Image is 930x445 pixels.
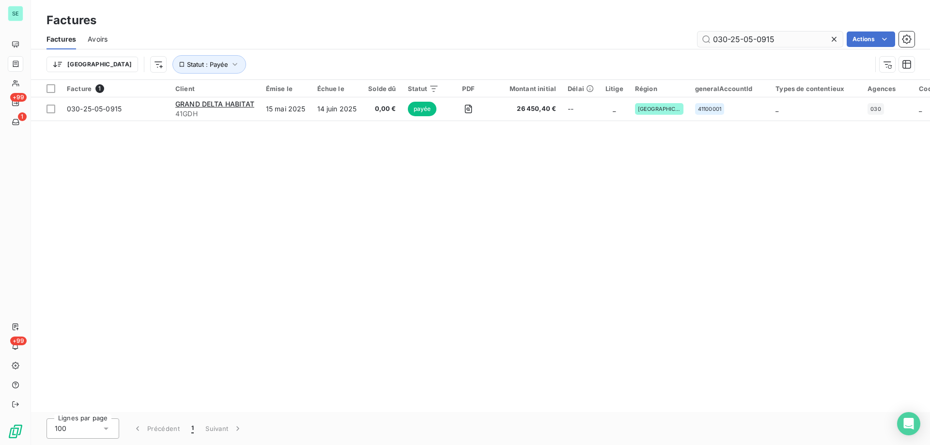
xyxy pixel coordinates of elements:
h3: Factures [46,12,96,29]
div: Litige [605,85,623,92]
div: SE [8,6,23,21]
div: Montant initial [498,85,556,92]
span: +99 [10,337,27,345]
span: 41100001 [698,106,721,112]
div: Délai [568,85,594,92]
span: +99 [10,93,27,102]
img: Logo LeanPay [8,424,23,439]
div: Open Intercom Messenger [897,412,920,435]
span: 1 [18,112,27,121]
div: Statut [408,85,439,92]
button: Précédent [127,418,186,439]
span: Facture [67,85,92,92]
span: [GEOGRAPHIC_DATA] [638,106,681,112]
td: -- [562,97,600,121]
span: 0,00 € [368,104,396,114]
span: Avoirs [88,34,108,44]
button: 1 [186,418,200,439]
span: 1 [191,424,194,433]
span: 41GDH [175,109,254,119]
span: _ [775,105,778,113]
span: 1 [95,84,104,93]
input: Rechercher [697,31,843,47]
span: Statut : Payée [187,61,228,68]
span: 030-25-05-0915 [67,105,122,113]
span: 100 [55,424,66,433]
button: Statut : Payée [172,55,246,74]
div: Client [175,85,254,92]
span: Factures [46,34,76,44]
div: PDF [450,85,486,92]
button: Suivant [200,418,248,439]
div: Solde dû [368,85,396,92]
span: payée [408,102,437,116]
div: Région [635,85,683,92]
span: _ [613,105,616,113]
span: _ [919,105,922,113]
span: GRAND DELTA HABITAT [175,100,254,108]
div: Agences [868,85,907,92]
button: Actions [847,31,895,47]
div: Émise le [266,85,306,92]
div: Types de contentieux [775,85,856,92]
td: 14 juin 2025 [311,97,363,121]
button: [GEOGRAPHIC_DATA] [46,57,138,72]
td: 15 mai 2025 [260,97,311,121]
span: 26 450,40 € [498,104,556,114]
div: generalAccountId [695,85,764,92]
div: Échue le [317,85,357,92]
span: 030 [870,106,881,112]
